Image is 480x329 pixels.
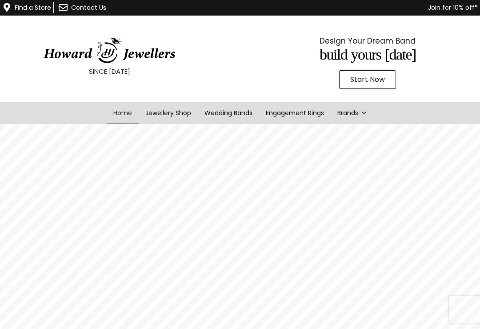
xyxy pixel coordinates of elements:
[139,102,198,124] a: Jewellery Shop
[320,46,416,63] span: Build Yours [DATE]
[148,2,478,13] p: Join for 10% off*
[280,34,455,48] p: Design Your Dream Band
[259,102,331,124] a: Engagement Rings
[339,70,396,89] a: Start Now
[43,37,176,64] img: HowardJewellersLogo-04
[71,3,106,12] a: Contact Us
[107,102,139,124] a: Home
[350,76,385,83] span: Start Now
[22,66,196,77] p: SINCE [DATE]
[331,102,374,124] a: Brands
[198,102,259,124] a: Wedding Bands
[15,3,51,12] a: Find a Store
